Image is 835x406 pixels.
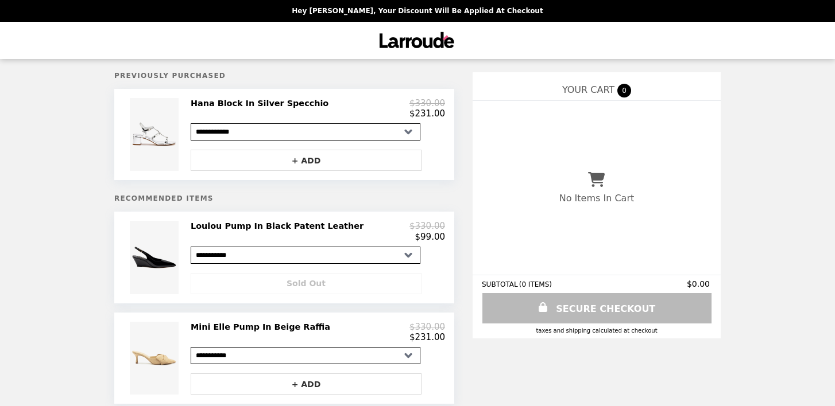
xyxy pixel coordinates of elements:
[559,193,634,204] p: No Items In Cart
[415,232,446,242] p: $99.00
[482,280,519,288] span: SUBTOTAL
[409,221,445,231] p: $330.00
[191,98,333,108] h2: Hana Block In Silver Specchio
[409,322,445,332] p: $330.00
[292,7,543,15] p: Hey [PERSON_NAME], your discount will be applied at checkout
[562,84,614,95] span: YOUR CART
[130,221,181,294] img: Loulou Pump In Black Patent Leather
[482,327,712,334] div: Taxes and Shipping calculated at checkout
[191,123,420,140] select: Select a product variant
[114,194,454,202] h5: Recommended Items
[376,29,459,52] img: Brand Logo
[114,72,454,80] h5: Previously Purchased
[191,221,368,231] h2: Loulou Pump In Black Patent Leather
[519,280,552,288] span: ( 0 ITEMS )
[617,84,631,97] span: 0
[191,247,420,264] select: Select a product variant
[191,347,420,364] select: Select a product variant
[409,108,445,119] p: $231.00
[409,332,445,342] p: $231.00
[191,322,335,332] h2: Mini Elle Pump In Beige Raffia
[130,322,181,395] img: Mini Elle Pump In Beige Raffia
[191,150,422,171] button: + ADD
[191,373,422,395] button: + ADD
[687,279,712,288] span: $0.00
[409,98,445,108] p: $330.00
[130,98,181,171] img: Hana Block In Silver Specchio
